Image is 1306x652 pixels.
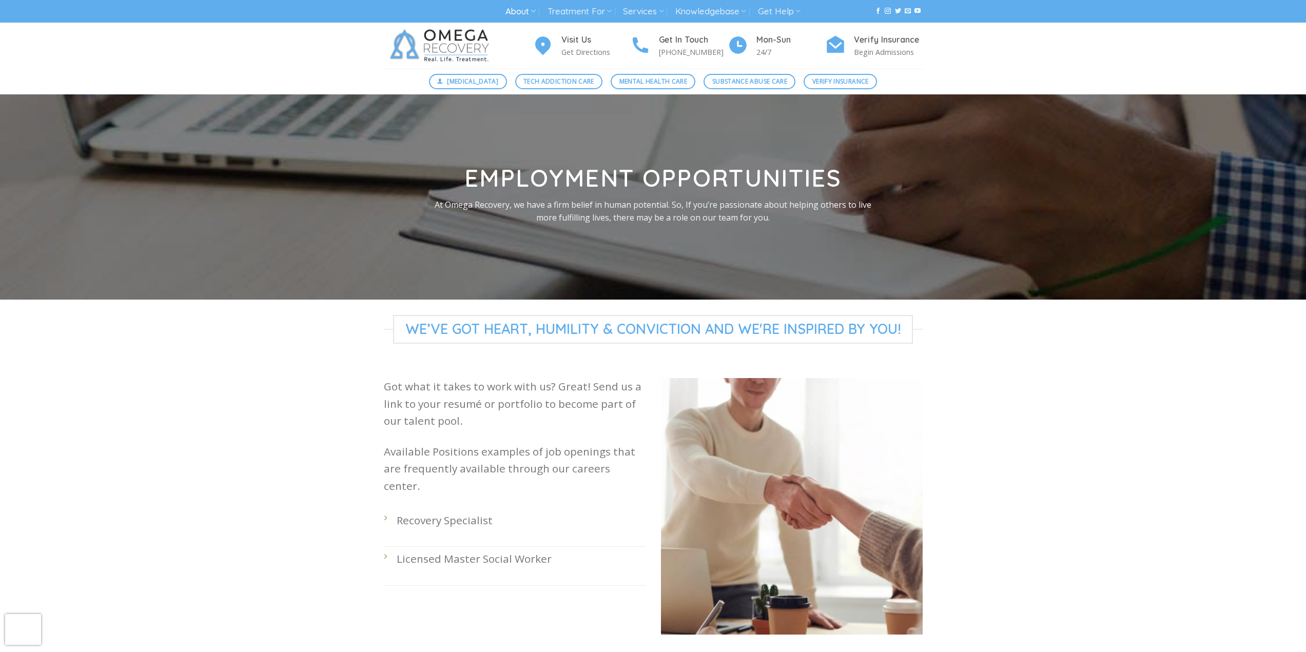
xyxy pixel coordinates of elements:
span: We’ve Got Heart, Humility & Conviction and We're Inspired by You! [393,315,913,344]
a: Treatment For [548,2,612,21]
a: Mental Health Care [611,74,695,89]
h4: Mon-Sun [756,33,825,47]
span: Mental Health Care [619,76,687,86]
p: At Omega Recovery, we have a firm belief in human potential. So, If you’re passionate about helpi... [432,198,875,224]
p: Begin Admissions [854,46,923,58]
a: Knowledgebase [675,2,746,21]
p: Got what it takes to work with us? Great! Send us a link to your resumé or portfolio to become pa... [384,378,646,429]
p: Licensed Master Social Worker [397,550,646,567]
a: Tech Addiction Care [515,74,603,89]
a: Visit Us Get Directions [533,33,630,58]
strong: Employment opportunities [464,163,842,193]
a: Follow on Facebook [875,8,881,15]
p: Available Positions examples of job openings that are frequently available through our careers ce... [384,443,646,495]
a: Follow on YouTube [914,8,921,15]
a: About [505,2,536,21]
h4: Verify Insurance [854,33,923,47]
span: Tech Addiction Care [523,76,594,86]
p: Get Directions [561,46,630,58]
p: [PHONE_NUMBER] [659,46,728,58]
a: [MEDICAL_DATA] [429,74,507,89]
a: Send us an email [905,8,911,15]
p: 24/7 [756,46,825,58]
a: Get Help [758,2,801,21]
a: Substance Abuse Care [704,74,795,89]
a: Follow on Instagram [885,8,891,15]
a: Verify Insurance [804,74,877,89]
a: Follow on Twitter [895,8,901,15]
a: Services [623,2,664,21]
span: Verify Insurance [812,76,869,86]
span: Substance Abuse Care [712,76,787,86]
a: Get In Touch [PHONE_NUMBER] [630,33,728,58]
h4: Visit Us [561,33,630,47]
h4: Get In Touch [659,33,728,47]
a: Verify Insurance Begin Admissions [825,33,923,58]
span: [MEDICAL_DATA] [447,76,498,86]
p: Recovery Specialist [397,512,646,529]
img: Omega Recovery [384,23,499,69]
